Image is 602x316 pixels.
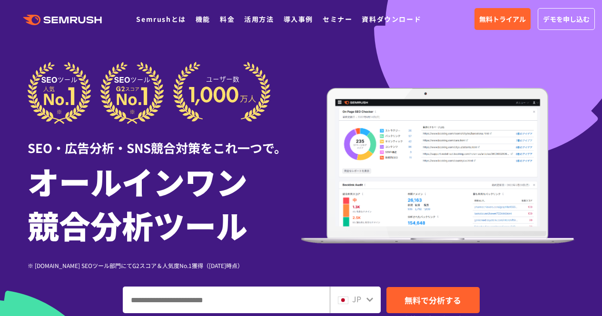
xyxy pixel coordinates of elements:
a: 料金 [220,14,235,24]
div: SEO・広告分析・SNS競合対策をこれ一つで。 [28,124,301,157]
a: 無料トライアル [474,8,531,30]
span: 無料トライアル [479,14,526,24]
a: 無料で分析する [386,287,480,313]
a: 活用方法 [244,14,274,24]
span: デモを申し込む [543,14,590,24]
a: 機能 [196,14,210,24]
a: セミナー [323,14,352,24]
span: 無料で分析する [405,294,461,306]
div: ※ [DOMAIN_NAME] SEOツール部門にてG2スコア＆人気度No.1獲得（[DATE]時点） [28,261,301,270]
a: 資料ダウンロード [362,14,421,24]
input: ドメイン、キーワードまたはURLを入力してください [123,287,329,313]
h1: オールインワン 競合分析ツール [28,159,301,247]
a: 導入事例 [284,14,313,24]
span: JP [352,293,361,305]
a: デモを申し込む [538,8,595,30]
a: Semrushとは [136,14,186,24]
